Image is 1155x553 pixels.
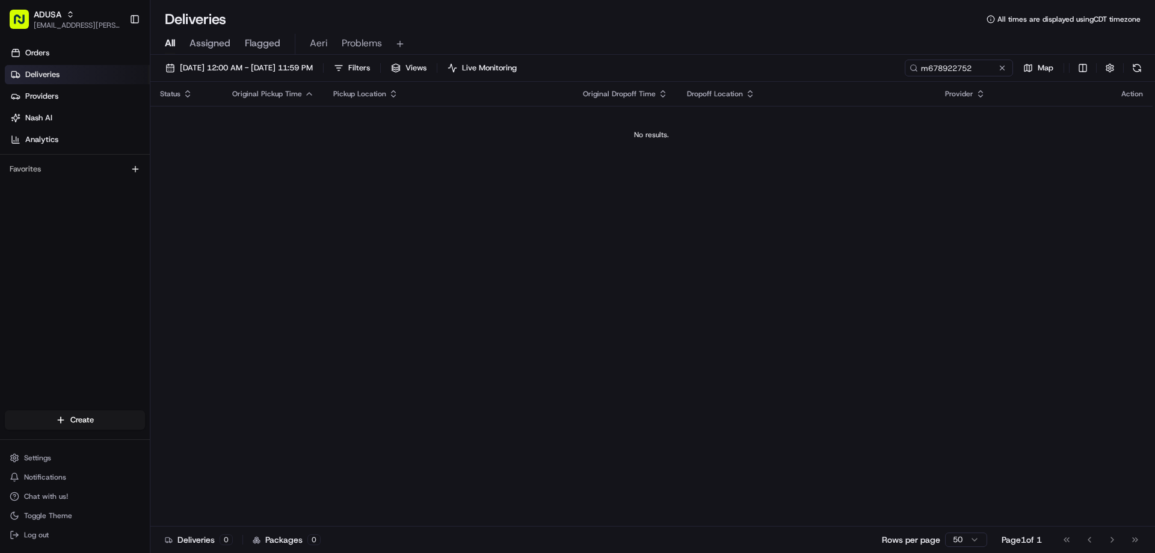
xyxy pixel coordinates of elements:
[114,175,193,187] span: API Documentation
[1129,60,1145,76] button: Refresh
[5,450,145,466] button: Settings
[5,5,125,34] button: ADUSA[EMAIL_ADDRESS][PERSON_NAME][DOMAIN_NAME]
[307,534,321,545] div: 0
[882,534,940,546] p: Rows per page
[41,115,197,127] div: Start new chat
[5,488,145,505] button: Chat with us!
[25,69,60,80] span: Deliveries
[34,20,120,30] button: [EMAIL_ADDRESS][PERSON_NAME][DOMAIN_NAME]
[180,63,313,73] span: [DATE] 12:00 AM - [DATE] 11:59 PM
[1121,89,1143,99] div: Action
[1018,60,1059,76] button: Map
[25,91,58,102] span: Providers
[160,89,180,99] span: Status
[12,176,22,185] div: 📗
[24,511,72,521] span: Toggle Theme
[386,60,432,76] button: Views
[102,176,111,185] div: 💻
[70,415,94,425] span: Create
[583,89,656,99] span: Original Dropoff Time
[5,527,145,543] button: Log out
[34,8,61,20] button: ADUSA
[155,130,1148,140] div: No results.
[25,113,52,123] span: Nash AI
[12,12,36,36] img: Nash
[25,48,49,58] span: Orders
[220,534,233,545] div: 0
[97,170,198,191] a: 💻API Documentation
[5,469,145,486] button: Notifications
[25,134,58,145] span: Analytics
[120,204,146,213] span: Pylon
[5,108,150,128] a: Nash AI
[5,507,145,524] button: Toggle Theme
[333,89,386,99] span: Pickup Location
[5,159,145,179] div: Favorites
[5,43,150,63] a: Orders
[5,87,150,106] a: Providers
[905,60,1013,76] input: Type to search
[24,175,92,187] span: Knowledge Base
[5,65,150,84] a: Deliveries
[442,60,522,76] button: Live Monitoring
[945,89,973,99] span: Provider
[253,534,321,546] div: Packages
[1038,63,1053,73] span: Map
[1002,534,1042,546] div: Page 1 of 1
[5,410,145,430] button: Create
[189,36,230,51] span: Assigned
[328,60,375,76] button: Filters
[310,36,327,51] span: Aeri
[24,453,51,463] span: Settings
[12,115,34,137] img: 1736555255976-a54dd68f-1ca7-489b-9aae-adbdc363a1c4
[165,36,175,51] span: All
[24,530,49,540] span: Log out
[165,534,233,546] div: Deliveries
[12,48,219,67] p: Welcome 👋
[24,492,68,501] span: Chat with us!
[165,10,226,29] h1: Deliveries
[348,63,370,73] span: Filters
[31,78,199,90] input: Clear
[687,89,743,99] span: Dropoff Location
[997,14,1141,24] span: All times are displayed using CDT timezone
[232,89,302,99] span: Original Pickup Time
[41,127,152,137] div: We're available if you need us!
[160,60,318,76] button: [DATE] 12:00 AM - [DATE] 11:59 PM
[5,130,150,149] a: Analytics
[342,36,382,51] span: Problems
[245,36,280,51] span: Flagged
[7,170,97,191] a: 📗Knowledge Base
[85,203,146,213] a: Powered byPylon
[405,63,427,73] span: Views
[24,472,66,482] span: Notifications
[462,63,517,73] span: Live Monitoring
[205,119,219,133] button: Start new chat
